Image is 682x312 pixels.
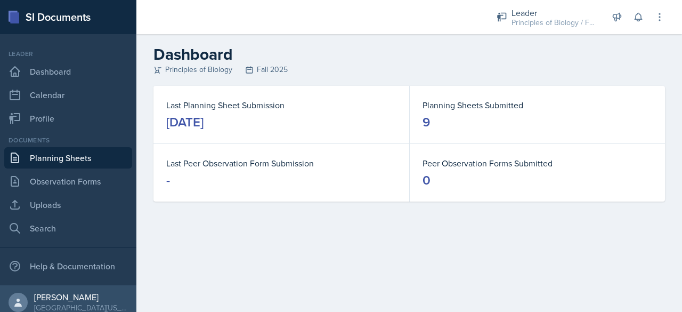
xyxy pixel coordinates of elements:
dt: Last Planning Sheet Submission [166,99,396,111]
div: Principles of Biology Fall 2025 [153,64,665,75]
div: - [166,172,170,189]
a: Calendar [4,84,132,106]
h2: Dashboard [153,45,665,64]
a: Planning Sheets [4,147,132,169]
div: Leader [4,49,132,59]
div: [DATE] [166,114,204,131]
dt: Planning Sheets Submitted [423,99,652,111]
a: Observation Forms [4,171,132,192]
div: Leader [511,6,597,19]
div: [PERSON_NAME] [34,292,128,302]
a: Profile [4,108,132,129]
div: 9 [423,114,430,131]
a: Uploads [4,194,132,215]
a: Search [4,218,132,239]
dt: Last Peer Observation Form Submission [166,157,396,170]
div: Documents [4,135,132,145]
div: 0 [423,172,431,189]
div: Help & Documentation [4,255,132,277]
a: Dashboard [4,61,132,82]
dt: Peer Observation Forms Submitted [423,157,652,170]
div: Principles of Biology / Fall 2025 [511,17,597,28]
